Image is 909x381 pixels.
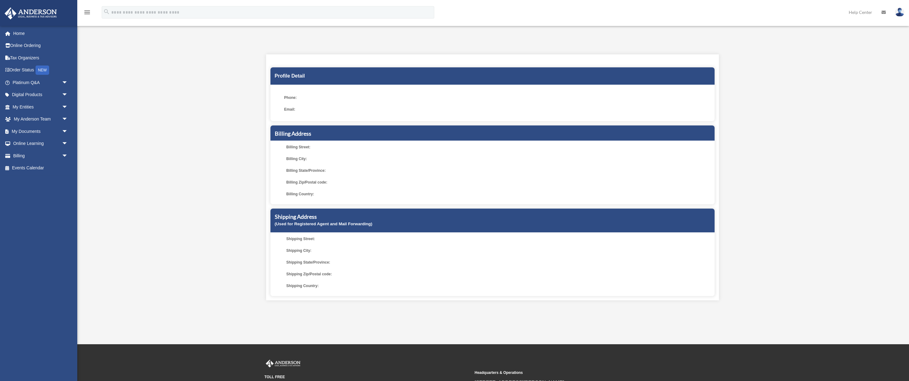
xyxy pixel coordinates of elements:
[275,130,710,138] h5: Billing Address
[36,66,49,75] div: NEW
[4,40,77,52] a: Online Ordering
[275,222,372,226] small: (Used for Registered Agent and Mail Forwarding)
[4,162,77,174] a: Events Calendar
[62,113,74,126] span: arrow_drop_down
[4,76,77,89] a: Platinum Q&Aarrow_drop_down
[286,235,407,243] span: Shipping Street:
[4,52,77,64] a: Tax Organizers
[265,360,302,368] img: Anderson Advisors Platinum Portal
[286,155,407,163] span: Billing City:
[286,282,407,290] span: Shipping Country:
[62,150,74,162] span: arrow_drop_down
[83,9,91,16] i: menu
[83,11,91,16] a: menu
[265,374,470,380] small: TOLL FREE
[286,178,407,187] span: Billing Zip/Postal code:
[3,7,59,19] img: Anderson Advisors Platinum Portal
[62,76,74,89] span: arrow_drop_down
[62,101,74,113] span: arrow_drop_down
[284,93,405,102] span: Phone:
[475,370,681,376] small: Headquarters & Operations
[4,150,77,162] a: Billingarrow_drop_down
[62,125,74,138] span: arrow_drop_down
[286,258,407,267] span: Shipping State/Province:
[103,8,110,15] i: search
[4,125,77,138] a: My Documentsarrow_drop_down
[4,64,77,77] a: Order StatusNEW
[4,27,77,40] a: Home
[286,166,407,175] span: Billing State/Province:
[895,8,904,17] img: User Pic
[284,105,405,114] span: Email:
[275,213,710,221] h5: Shipping Address
[4,101,77,113] a: My Entitiesarrow_drop_down
[62,138,74,150] span: arrow_drop_down
[286,190,407,198] span: Billing Country:
[286,270,407,278] span: Shipping Zip/Postal code:
[62,89,74,101] span: arrow_drop_down
[270,67,715,85] div: Profile Detail
[4,138,77,150] a: Online Learningarrow_drop_down
[286,143,407,151] span: Billing Street:
[4,89,77,101] a: Digital Productsarrow_drop_down
[4,113,77,125] a: My Anderson Teamarrow_drop_down
[286,246,407,255] span: Shipping City:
